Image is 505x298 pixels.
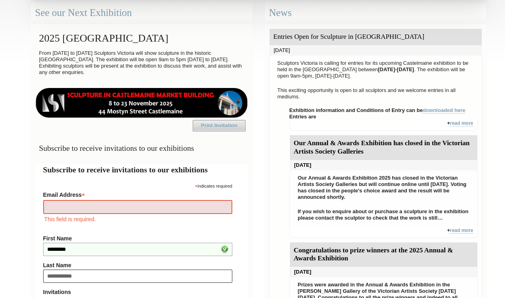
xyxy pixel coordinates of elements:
div: Entries Open for Sculpture in [GEOGRAPHIC_DATA] [269,29,482,45]
label: Email Address [43,189,232,199]
div: + [289,120,478,131]
div: + [289,227,478,238]
h3: Subscribe to receive invitations to our exhibitions [35,140,248,156]
div: indicates required [43,182,232,189]
div: See our Next Exhibition [31,2,253,24]
p: This exciting opportunity is open to all sculptors and we welcome entries in all mediums. [273,85,478,102]
label: Last Name [43,262,232,268]
h2: Subscribe to receive invitations to our exhibitions [43,164,240,176]
a: downloaded here [423,107,465,114]
div: Congratulations to prize winners at the 2025 Annual & Awards Exhibition [290,242,477,267]
div: Our Annual & Awards Exhibition has closed in the Victorian Artists Society Galleries [290,135,477,160]
a: read more [450,120,473,126]
p: From [DATE] to [DATE] Sculptors Victoria will show sculpture in the historic [GEOGRAPHIC_DATA]. T... [35,48,248,78]
img: castlemaine-ldrbd25v2.png [35,88,248,118]
a: read more [450,228,473,234]
p: If you wish to enquire about or purchase a sculpture in the exhibition please contact the sculpto... [294,206,473,223]
div: [DATE] [290,160,477,170]
strong: Invitations [43,289,232,295]
div: This field is required. [43,215,232,224]
div: [DATE] [269,45,482,56]
div: News [265,2,487,24]
label: First Name [43,235,232,242]
strong: [DATE]-[DATE] [378,66,414,72]
strong: Exhibition information and Conditions of Entry can be [289,107,466,114]
a: Print Invitation [193,120,246,131]
p: Our Annual & Awards Exhibition 2025 has closed in the Victorian Artists Society Galleries but wil... [294,173,473,202]
p: Sculptors Victoria is calling for entries for its upcoming Castelmaine exhibition to be held in t... [273,58,478,81]
h2: 2025 [GEOGRAPHIC_DATA] [35,28,248,48]
div: [DATE] [290,267,477,277]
